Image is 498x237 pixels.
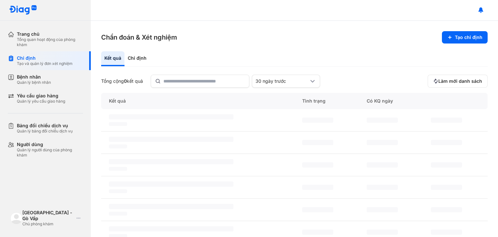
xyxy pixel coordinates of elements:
div: Tổng cộng kết quả [101,78,143,84]
div: Chỉ định [124,51,150,66]
div: Người dùng [17,142,83,147]
div: Tạo và quản lý đơn xét nghiệm [17,61,73,66]
button: Làm mới danh sách [428,75,488,88]
span: ‌ [431,207,462,212]
span: ‌ [431,230,462,235]
h3: Chẩn đoán & Xét nghiệm [101,33,177,42]
div: Chủ phòng khám [22,221,74,227]
span: ‌ [431,185,462,190]
span: ‌ [302,118,333,123]
div: Bảng đối chiếu dịch vụ [17,123,73,129]
img: logo [10,212,22,224]
div: Tổng quan hoạt động của phòng khám [17,37,83,47]
span: ‌ [109,167,127,171]
span: ‌ [109,212,127,216]
span: ‌ [109,137,233,142]
span: ‌ [302,185,333,190]
span: ‌ [109,114,233,119]
span: Làm mới danh sách [438,78,482,84]
span: ‌ [431,140,462,145]
div: Quản lý người dùng của phòng khám [17,147,83,158]
span: ‌ [109,181,233,187]
span: ‌ [431,162,462,168]
button: Tạo chỉ định [442,31,488,44]
span: ‌ [302,207,333,212]
span: ‌ [109,226,233,231]
div: Quản lý bệnh nhân [17,80,51,85]
div: Bệnh nhân [17,74,51,80]
div: Trang chủ [17,31,83,37]
span: ‌ [302,140,333,145]
div: Kết quả [101,51,124,66]
div: Chỉ định [17,55,73,61]
span: ‌ [109,159,233,164]
span: ‌ [302,162,333,168]
span: ‌ [367,162,398,168]
div: Yêu cầu giao hàng [17,93,65,99]
div: Có KQ ngày [359,93,423,109]
span: ‌ [109,204,233,209]
span: ‌ [109,144,127,148]
div: Tình trạng [294,93,359,109]
span: ‌ [367,185,398,190]
span: ‌ [109,122,127,126]
div: Kết quả [101,93,294,109]
span: ‌ [431,118,462,123]
div: 30 ngày trước [255,78,309,84]
span: ‌ [367,140,398,145]
span: ‌ [302,230,333,235]
img: logo [9,5,37,15]
span: ‌ [109,189,127,193]
div: Quản lý bảng đối chiếu dịch vụ [17,129,73,134]
span: ‌ [367,118,398,123]
span: ‌ [367,230,398,235]
div: Quản lý yêu cầu giao hàng [17,99,65,104]
div: [GEOGRAPHIC_DATA] - Gò Vấp [22,210,74,221]
span: ‌ [367,207,398,212]
span: 0 [124,78,127,84]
